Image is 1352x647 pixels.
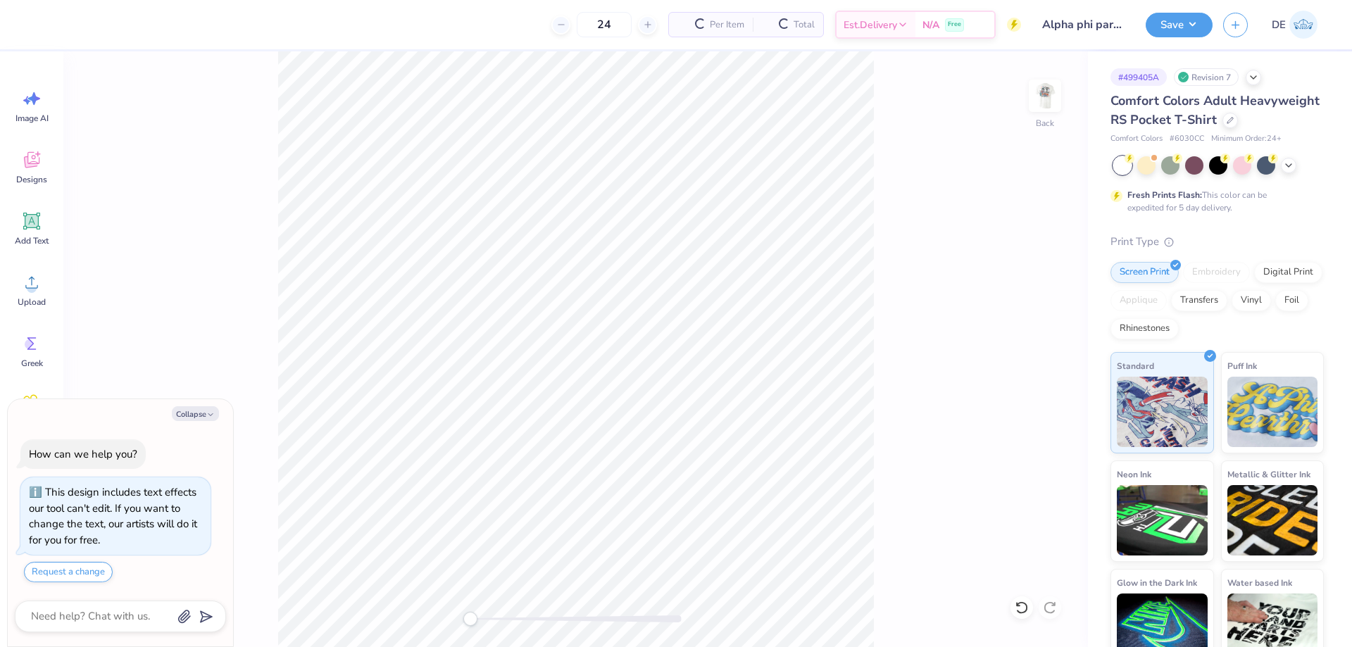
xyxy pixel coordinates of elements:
[21,358,43,369] span: Greek
[1036,117,1054,130] div: Back
[1117,575,1197,590] span: Glow in the Dark Ink
[844,18,897,32] span: Est. Delivery
[1117,358,1154,373] span: Standard
[24,562,113,582] button: Request a change
[1110,234,1324,250] div: Print Type
[1227,358,1257,373] span: Puff Ink
[922,18,939,32] span: N/A
[1275,290,1308,311] div: Foil
[172,406,219,421] button: Collapse
[1127,189,1301,214] div: This color can be expedited for 5 day delivery.
[29,485,197,547] div: This design includes text effects our tool can't edit. If you want to change the text, our artist...
[18,296,46,308] span: Upload
[16,174,47,185] span: Designs
[1146,13,1213,37] button: Save
[1110,92,1320,128] span: Comfort Colors Adult Heavyweight RS Pocket T-Shirt
[1227,575,1292,590] span: Water based Ink
[1171,290,1227,311] div: Transfers
[1110,68,1167,86] div: # 499405A
[1110,290,1167,311] div: Applique
[1110,133,1163,145] span: Comfort Colors
[948,20,961,30] span: Free
[1117,467,1151,482] span: Neon Ink
[1232,290,1271,311] div: Vinyl
[1110,318,1179,339] div: Rhinestones
[1227,485,1318,555] img: Metallic & Glitter Ink
[1272,17,1286,33] span: DE
[1174,68,1239,86] div: Revision 7
[1110,262,1179,283] div: Screen Print
[1265,11,1324,39] a: DE
[1289,11,1317,39] img: Djian Evardoni
[1117,377,1208,447] img: Standard
[1183,262,1250,283] div: Embroidery
[1031,82,1059,110] img: Back
[1032,11,1135,39] input: Untitled Design
[794,18,815,32] span: Total
[15,235,49,246] span: Add Text
[710,18,744,32] span: Per Item
[1127,189,1202,201] strong: Fresh Prints Flash:
[1117,485,1208,555] img: Neon Ink
[1227,377,1318,447] img: Puff Ink
[29,447,137,461] div: How can we help you?
[1211,133,1282,145] span: Minimum Order: 24 +
[577,12,632,37] input: – –
[1170,133,1204,145] span: # 6030CC
[15,113,49,124] span: Image AI
[463,612,477,626] div: Accessibility label
[1227,467,1310,482] span: Metallic & Glitter Ink
[1254,262,1322,283] div: Digital Print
